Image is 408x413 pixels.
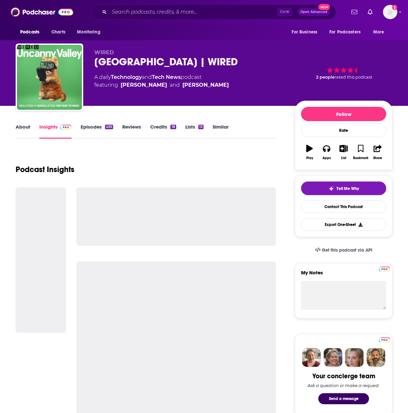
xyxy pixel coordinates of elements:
[122,124,141,139] a: Reviews
[39,124,72,139] a: InsightsPodchaser Pro
[301,124,386,137] div: Rate
[105,125,113,129] div: 455
[302,348,321,367] img: Sydney Profile
[379,266,390,272] a: Pro website
[20,28,39,37] span: Podcasts
[335,141,352,164] button: List
[325,26,370,38] button: open menu
[17,45,82,110] img: Uncanny Valley | WIRED
[81,124,113,139] a: Episodes455
[292,28,317,37] span: For Business
[152,74,181,80] a: Tech News
[301,269,386,281] label: My Notes
[353,156,368,160] div: Bookmark
[336,186,359,191] span: Tell Me Why
[383,5,397,19] span: Logged in as mindyn
[94,49,114,56] span: WIRED
[369,26,392,38] button: open menu
[365,6,375,18] a: Show notifications dropdown
[91,5,336,19] div: Search podcasts, credits, & more...
[47,26,69,38] a: Charts
[308,383,380,388] div: Ask a question or make a request.
[349,6,360,18] a: Show notifications dropdown
[72,26,109,38] button: open menu
[345,348,364,367] img: Jules Profile
[287,26,325,38] button: open menu
[16,165,74,174] h1: Podcast Insights
[373,156,382,160] div: Share
[16,124,30,139] a: About
[94,81,229,89] span: featuring
[323,348,342,367] img: Barbara Profile
[170,81,180,89] span: and
[318,393,369,404] button: Send a message
[312,372,375,380] div: Your concierge team
[329,186,334,191] img: tell me why sparkle
[121,81,167,89] a: [PERSON_NAME]
[77,28,100,37] span: Monitoring
[322,156,331,160] div: Apps
[16,26,48,38] button: open menu
[379,337,390,343] img: Podchaser Pro
[383,5,397,19] button: Show profile menu
[277,8,292,16] span: Ctrl K
[322,247,372,253] span: Get this podcast via API
[51,28,65,37] span: Charts
[392,5,397,10] svg: Add a profile image
[94,73,229,89] div: A daily podcast
[383,5,397,19] img: User Profile
[300,10,327,14] span: Open Advanced
[11,6,73,18] img: Podchaser - Follow, Share and Rate Podcasts
[310,242,377,258] a: Get this podcast via API
[297,8,330,16] button: Open AdvancedNew
[142,74,152,80] span: and
[369,141,386,164] button: Share
[295,49,392,90] div: 2 peoplerated this podcast
[318,141,335,164] button: Apps
[213,124,229,139] a: Similar
[185,124,204,139] a: Lists13
[366,348,385,367] img: Jon Profile
[301,181,386,195] button: tell me why sparkleTell Me Why
[170,125,176,129] div: 18
[318,4,330,10] span: New
[341,156,346,160] div: List
[316,75,335,80] span: 2 people
[111,74,142,80] a: Technology
[379,336,390,343] a: Pro website
[352,141,369,164] button: Bookmark
[109,7,277,17] input: Search podcasts, credits, & more...
[329,28,361,37] span: For Podcasters
[306,156,313,160] div: Play
[182,81,229,89] a: [PERSON_NAME]
[301,107,386,121] button: Follow
[301,200,386,213] a: Contact This Podcast
[301,141,318,164] button: Play
[301,218,386,231] button: Export One-Sheet
[150,124,176,139] a: Credits18
[379,267,390,272] img: Podchaser Pro
[60,125,72,130] img: Podchaser Pro
[373,28,384,37] span: More
[335,75,372,80] span: rated this podcast
[198,125,204,129] div: 13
